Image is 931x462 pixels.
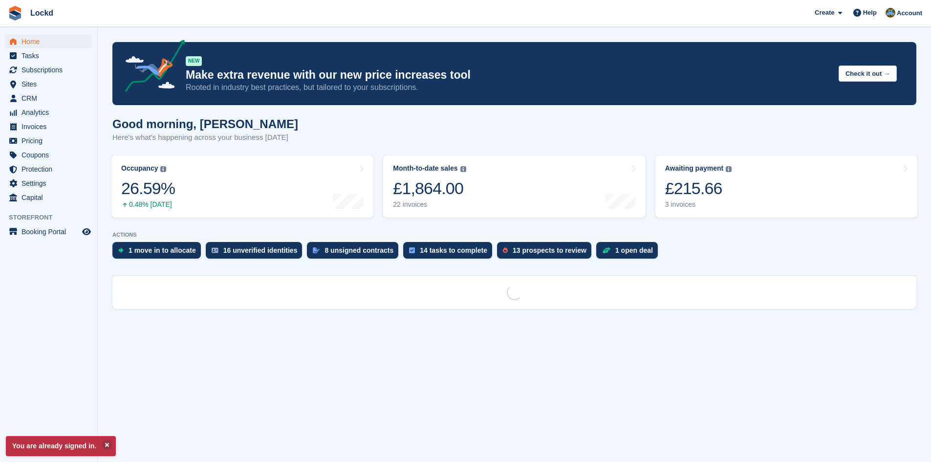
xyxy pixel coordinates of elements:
[5,191,92,204] a: menu
[393,164,457,173] div: Month-to-date sales
[22,162,80,176] span: Protection
[186,56,202,66] div: NEW
[111,155,373,218] a: Occupancy 26.59% 0.48% [DATE]
[22,63,80,77] span: Subscriptions
[863,8,877,18] span: Help
[409,247,415,253] img: task-75834270c22a3079a89374b754ae025e5fb1db73e45f91037f5363f120a921f8.svg
[112,132,298,143] p: Here's what's happening across your business [DATE]
[602,247,610,254] img: deal-1b604bf984904fb50ccaf53a9ad4b4a5d6e5aea283cecdc64d6e3604feb123c2.svg
[403,242,497,264] a: 14 tasks to complete
[121,178,175,198] div: 26.59%
[393,178,466,198] div: £1,864.00
[726,166,732,172] img: icon-info-grey-7440780725fd019a000dd9b08b2336e03edf1995a4989e88bcd33f0948082b44.svg
[5,91,92,105] a: menu
[22,91,80,105] span: CRM
[81,226,92,238] a: Preview store
[5,120,92,133] a: menu
[118,247,124,253] img: move_ins_to_allocate_icon-fdf77a2bb77ea45bf5b3d319d69a93e2d87916cf1d5bf7949dd705db3b84f3ca.svg
[22,77,80,91] span: Sites
[22,120,80,133] span: Invoices
[121,200,175,209] div: 0.48% [DATE]
[383,155,645,218] a: Month-to-date sales £1,864.00 22 invoices
[5,63,92,77] a: menu
[513,246,586,254] div: 13 prospects to review
[5,176,92,190] a: menu
[22,106,80,119] span: Analytics
[22,176,80,190] span: Settings
[5,134,92,148] a: menu
[8,6,22,21] img: stora-icon-8386f47178a22dfd0bd8f6a31ec36ba5ce8667c1dd55bd0f319d3a0aa187defe.svg
[223,246,298,254] div: 16 unverified identities
[497,242,596,264] a: 13 prospects to review
[5,225,92,239] a: menu
[9,213,97,222] span: Storefront
[160,166,166,172] img: icon-info-grey-7440780725fd019a000dd9b08b2336e03edf1995a4989e88bcd33f0948082b44.svg
[112,232,916,238] p: ACTIONS
[393,200,466,209] div: 22 invoices
[307,242,403,264] a: 8 unsigned contracts
[839,66,897,82] button: Check it out →
[26,5,57,21] a: Lockd
[503,247,508,253] img: prospect-51fa495bee0391a8d652442698ab0144808aea92771e9ea1ae160a38d050c398.svg
[6,436,116,456] p: You are already signed in.
[186,82,831,93] p: Rooted in industry best practices, but tailored to your subscriptions.
[596,242,663,264] a: 1 open deal
[665,164,724,173] div: Awaiting payment
[22,148,80,162] span: Coupons
[665,178,732,198] div: £215.66
[5,77,92,91] a: menu
[22,134,80,148] span: Pricing
[897,8,922,18] span: Account
[420,246,487,254] div: 14 tasks to complete
[121,164,158,173] div: Occupancy
[22,225,80,239] span: Booking Portal
[112,242,206,264] a: 1 move in to allocate
[5,106,92,119] a: menu
[886,8,895,18] img: Paul Budding
[206,242,307,264] a: 16 unverified identities
[5,35,92,48] a: menu
[129,246,196,254] div: 1 move in to allocate
[22,49,80,63] span: Tasks
[655,155,917,218] a: Awaiting payment £215.66 3 invoices
[22,35,80,48] span: Home
[460,166,466,172] img: icon-info-grey-7440780725fd019a000dd9b08b2336e03edf1995a4989e88bcd33f0948082b44.svg
[22,191,80,204] span: Capital
[5,49,92,63] a: menu
[313,247,320,253] img: contract_signature_icon-13c848040528278c33f63329250d36e43548de30e8caae1d1a13099fd9432cc5.svg
[117,40,185,95] img: price-adjustments-announcement-icon-8257ccfd72463d97f412b2fc003d46551f7dbcb40ab6d574587a9cd5c0d94...
[615,246,653,254] div: 1 open deal
[665,200,732,209] div: 3 invoices
[325,246,393,254] div: 8 unsigned contracts
[815,8,834,18] span: Create
[5,148,92,162] a: menu
[112,117,298,131] h1: Good morning, [PERSON_NAME]
[5,162,92,176] a: menu
[186,68,831,82] p: Make extra revenue with our new price increases tool
[212,247,218,253] img: verify_identity-adf6edd0f0f0b5bbfe63781bf79b02c33cf7c696d77639b501bdc392416b5a36.svg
